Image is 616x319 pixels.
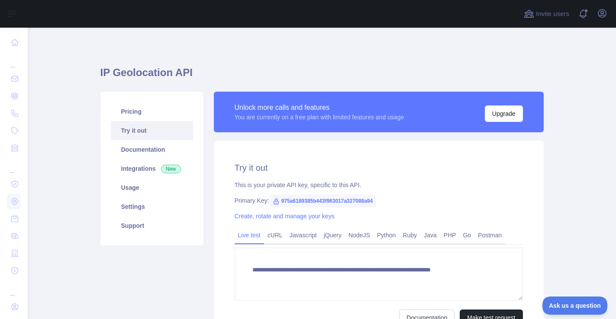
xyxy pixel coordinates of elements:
a: cURL [264,228,286,242]
a: Javascript [286,228,320,242]
a: Live test [235,228,264,242]
div: You are currently on a free plan with limited features and usage [235,113,404,121]
span: Invite users [536,9,569,19]
a: NodeJS [345,228,374,242]
a: Python [374,228,400,242]
span: New [161,165,181,173]
span: 975a6189385b443f963017a327088a94 [269,195,377,207]
div: ... [7,52,21,69]
a: jQuery [320,228,345,242]
h2: Try it out [235,162,523,174]
a: Settings [111,197,193,216]
a: Ruby [399,228,420,242]
a: Integrations New [111,159,193,178]
a: Go [459,228,474,242]
a: PHP [440,228,460,242]
div: ... [7,280,21,297]
button: Upgrade [485,105,523,122]
a: Create, rotate and manage your keys [235,213,335,220]
iframe: Toggle Customer Support [542,297,607,315]
h1: IP Geolocation API [100,66,544,86]
a: Documentation [111,140,193,159]
a: Try it out [111,121,193,140]
div: Primary Key: [235,196,523,205]
div: Unlock more calls and features [235,102,404,113]
a: Pricing [111,102,193,121]
div: ... [7,157,21,175]
a: Postman [474,228,505,242]
button: Invite users [522,7,571,21]
a: Support [111,216,193,235]
div: This is your private API key, specific to this API. [235,181,523,189]
a: Java [420,228,440,242]
a: Usage [111,178,193,197]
